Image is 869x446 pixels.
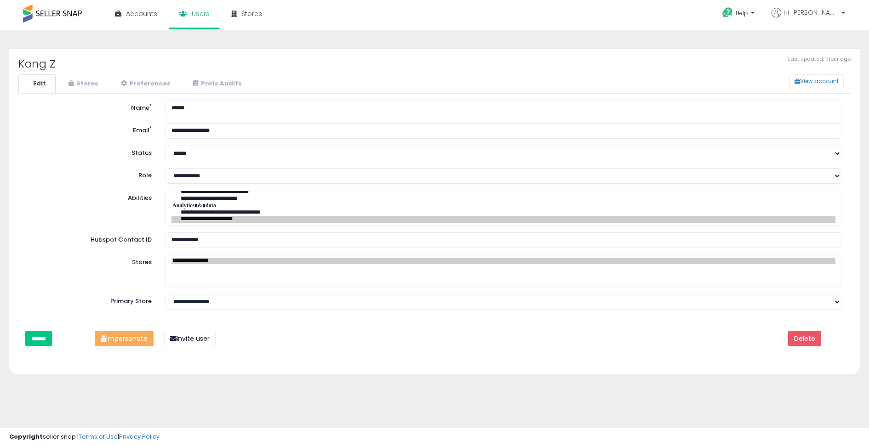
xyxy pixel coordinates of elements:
[109,74,180,93] a: Preferences
[21,232,159,244] label: Hubspot Contact ID
[9,433,160,441] div: seller snap | |
[95,331,154,346] button: Impersonate
[21,123,159,135] label: Email
[772,8,845,28] a: Hi [PERSON_NAME]
[783,8,839,17] span: Hi [PERSON_NAME]
[128,194,152,203] label: Abilities
[18,74,56,93] a: Edit
[722,7,733,18] i: Get Help
[788,331,821,346] button: Delete
[57,74,108,93] a: Stores
[9,432,43,441] strong: Copyright
[164,331,216,346] button: Invite user
[79,432,118,441] a: Terms of Use
[241,9,262,18] span: Stores
[21,255,159,267] label: Stores
[18,58,851,70] h2: Kong Z
[736,9,748,17] span: Help
[21,168,159,180] label: Role
[181,74,252,93] a: Prefs Audits
[789,74,844,88] button: View account
[126,9,157,18] span: Accounts
[192,9,210,18] span: Users
[21,146,159,158] label: Status
[119,432,160,441] a: Privacy Policy
[788,56,851,63] span: Last updated: 1 hour ago
[783,74,796,88] a: View account
[21,294,159,306] label: Primary Store
[21,101,159,113] label: Name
